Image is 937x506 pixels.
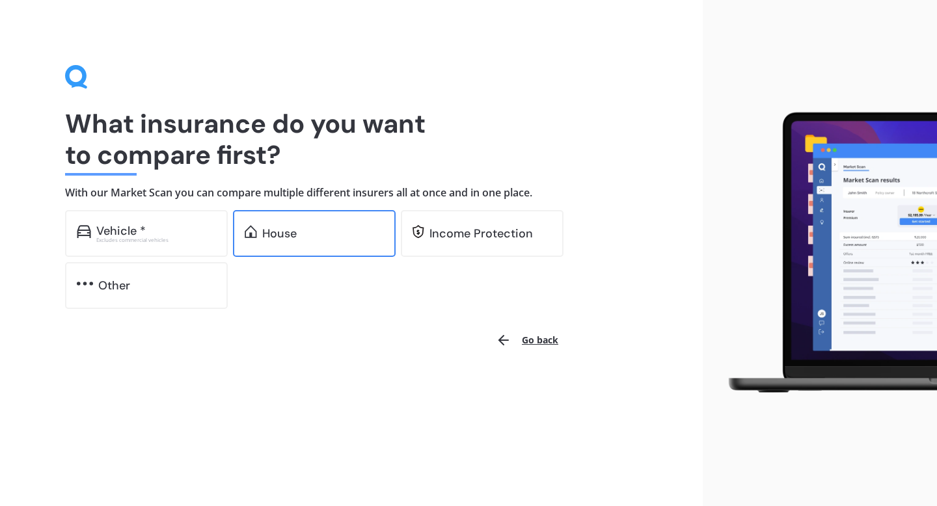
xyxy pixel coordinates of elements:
[98,279,130,292] div: Other
[96,224,146,237] div: Vehicle *
[713,106,937,400] img: laptop.webp
[488,325,566,356] button: Go back
[245,225,257,238] img: home.91c183c226a05b4dc763.svg
[77,277,93,290] img: other.81dba5aafe580aa69f38.svg
[429,227,533,240] div: Income Protection
[65,186,638,200] h4: With our Market Scan you can compare multiple different insurers all at once and in one place.
[413,225,424,238] img: income.d9b7b7fb96f7e1c2addc.svg
[65,108,638,170] h1: What insurance do you want to compare first?
[262,227,297,240] div: House
[77,225,91,238] img: car.f15378c7a67c060ca3f3.svg
[96,237,216,243] div: Excludes commercial vehicles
